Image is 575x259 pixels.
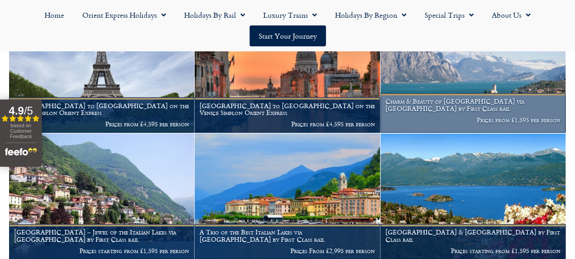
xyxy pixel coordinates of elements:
[195,7,380,133] a: [GEOGRAPHIC_DATA] to [GEOGRAPHIC_DATA] on the Venice Simplon Orient Express Prices from £4,595 pe...
[326,5,415,25] a: Holidays by Region
[200,120,375,128] p: Prices from £4,595 per person
[14,247,189,254] p: Prices starting from £1,595 per person
[415,5,483,25] a: Special Trips
[35,5,73,25] a: Home
[195,7,380,132] img: Orient Express Special Venice compressed
[380,7,566,133] a: Charm & Beauty of [GEOGRAPHIC_DATA] via [GEOGRAPHIC_DATA] by First Class rail Prices from £1,595 ...
[385,229,560,243] h1: [GEOGRAPHIC_DATA] & [GEOGRAPHIC_DATA] by First Class rail
[14,229,189,243] h1: [GEOGRAPHIC_DATA] – Jewel of the Italian Lakes via [GEOGRAPHIC_DATA] by First Class rail
[73,5,175,25] a: Orient Express Holidays
[14,120,189,128] p: Prices from £4,595 per person
[385,98,560,112] h1: Charm & Beauty of [GEOGRAPHIC_DATA] via [GEOGRAPHIC_DATA] by First Class rail
[14,102,189,117] h1: [GEOGRAPHIC_DATA] to [GEOGRAPHIC_DATA] on the Venice Simplon Orient Express
[254,5,326,25] a: Luxury Trains
[200,247,375,254] p: Prices From £2,995 per person
[385,116,560,124] p: Prices from £1,595 per person
[5,5,570,46] nav: Menu
[175,5,254,25] a: Holidays by Rail
[9,7,195,133] a: [GEOGRAPHIC_DATA] to [GEOGRAPHIC_DATA] on the Venice Simplon Orient Express Prices from £4,595 pe...
[200,102,375,117] h1: [GEOGRAPHIC_DATA] to [GEOGRAPHIC_DATA] on the Venice Simplon Orient Express
[250,25,326,46] a: Start your Journey
[483,5,540,25] a: About Us
[385,247,560,254] p: Prices starting from £1,595 per person
[200,229,375,243] h1: A Trio of the Best Italian Lakes via [GEOGRAPHIC_DATA] by First Class rail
